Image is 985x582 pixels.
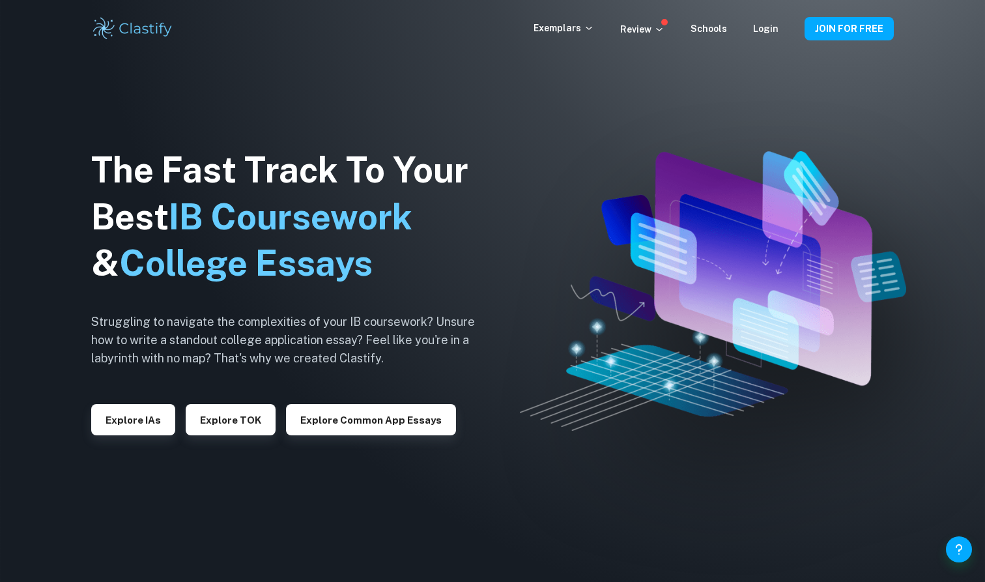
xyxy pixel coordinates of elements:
button: Explore TOK [186,404,276,435]
h6: Struggling to navigate the complexities of your IB coursework? Unsure how to write a standout col... [91,313,495,368]
a: Explore IAs [91,413,175,426]
img: Clastify hero [520,151,906,431]
p: Exemplars [534,21,594,35]
a: Explore TOK [186,413,276,426]
button: Explore IAs [91,404,175,435]
span: IB Coursework [169,196,412,237]
a: Explore Common App essays [286,413,456,426]
img: Clastify logo [91,16,174,42]
p: Review [620,22,664,36]
button: Help and Feedback [946,536,972,562]
span: College Essays [119,242,373,284]
a: Login [753,23,778,34]
button: Explore Common App essays [286,404,456,435]
a: Schools [691,23,727,34]
button: JOIN FOR FREE [805,17,894,40]
h1: The Fast Track To Your Best & [91,147,495,287]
